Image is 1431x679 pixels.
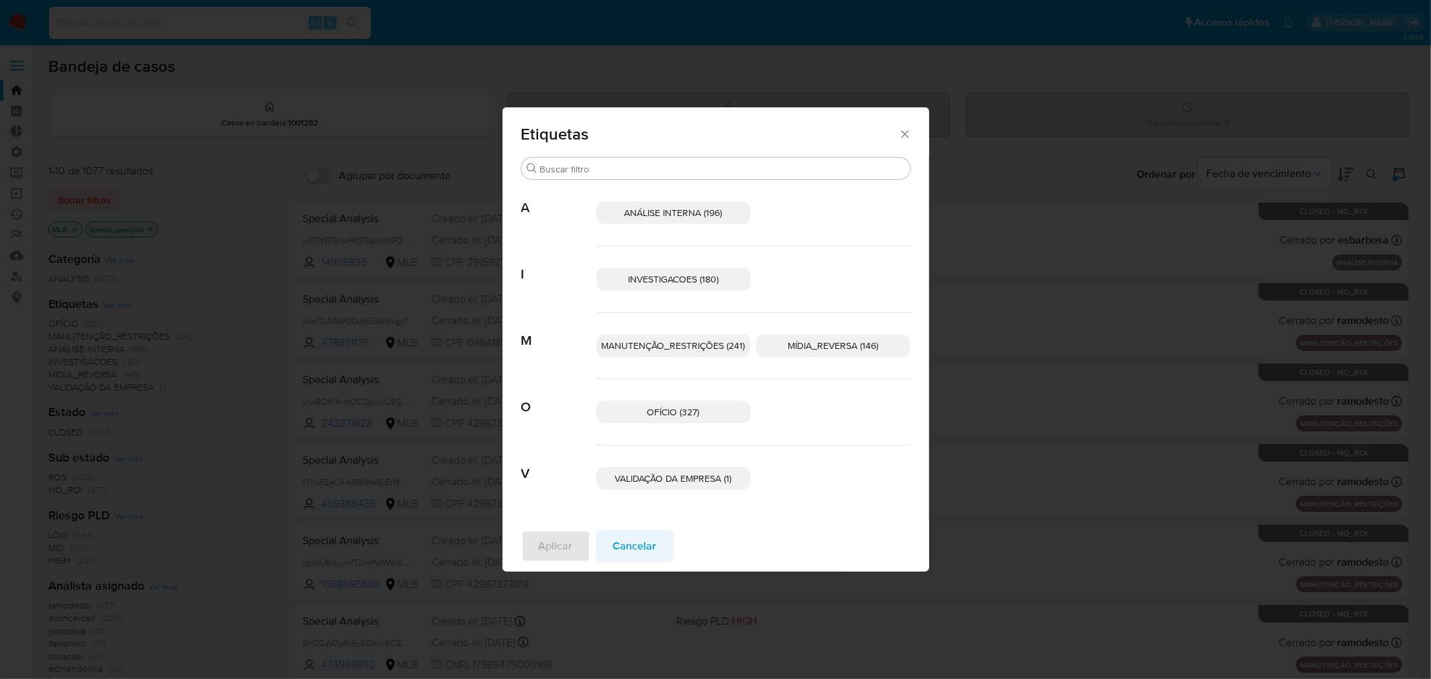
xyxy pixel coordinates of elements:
div: MANUTENÇÃO_RESTRIÇÕES (241) [596,334,751,357]
span: INVESTIGACOES (180) [628,272,719,286]
input: Buscar filtro [540,163,905,175]
span: I [521,246,596,282]
div: INVESTIGACOES (180) [596,268,751,291]
div: OFÍCIO (327) [596,401,751,423]
span: O [521,379,596,415]
div: ANÁLISE INTERNA (196) [596,201,751,224]
span: ANÁLISE INTERNA (196) [625,206,723,219]
span: VALIDAÇÃO DA EMPRESA (1) [615,472,732,485]
button: Cancelar [596,530,674,562]
div: VALIDAÇÃO DA EMPRESA (1) [596,467,751,490]
span: V [521,446,596,482]
span: Cancelar [613,531,657,561]
button: Buscar [527,163,537,174]
span: M [521,313,596,349]
div: MÍDIA_REVERSA (146) [756,334,910,357]
span: OFÍCIO (327) [647,405,700,419]
button: Cerrar [898,127,910,140]
span: A [521,180,596,216]
span: MANUTENÇÃO_RESTRIÇÕES (241) [602,339,745,352]
span: MÍDIA_REVERSA (146) [788,339,878,352]
span: Etiquetas [521,126,899,142]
